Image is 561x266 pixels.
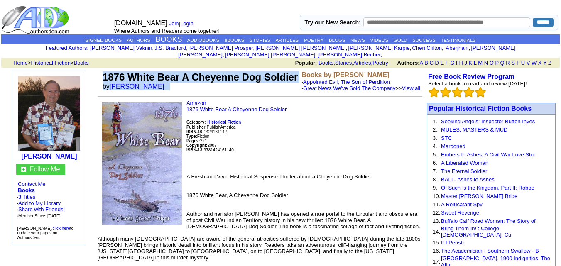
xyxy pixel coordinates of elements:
[456,60,460,66] a: H
[103,83,170,90] font: by
[1,5,71,34] img: logo_ad.gif
[441,127,507,133] a: MULES; MASTERS & MUD
[187,38,219,43] a: AUDIOBOOKS
[348,45,410,51] a: [PERSON_NAME] Karpie
[469,60,473,66] a: K
[433,135,437,141] font: 3.
[85,38,122,43] a: SIGNED BOOKS
[411,46,412,51] font: i
[17,194,65,219] font: ·
[463,87,474,98] img: bigemptystars.png
[433,176,437,183] font: 8.
[433,151,437,158] font: 5.
[114,20,167,27] font: [DOMAIN_NAME]
[154,45,186,51] a: J.S. Bradford
[350,38,365,43] a: NEWS
[441,135,452,141] a: STC
[495,60,498,66] a: P
[186,134,209,139] font: Fiction
[440,87,451,98] img: bigemptystars.png
[301,85,420,91] font: · >>
[446,60,449,66] a: F
[304,19,360,26] label: Try our New Search:
[17,226,73,240] font: [PERSON_NAME], to update your pages on AuthorsDen.
[224,53,225,57] font: i
[186,129,227,134] font: 1424161142
[73,60,88,66] a: Books
[433,185,437,191] font: 9.
[511,60,515,66] a: S
[16,181,82,219] font: · ·
[443,46,444,51] font: i
[441,118,535,124] a: Seeking Angels: Inspector Button Inves
[178,45,515,58] a: [PERSON_NAME] [PERSON_NAME]
[428,73,514,80] a: Free Book Review Program
[18,194,35,200] a: 3 Titles
[17,200,65,219] font: · · ·
[500,60,504,66] a: Q
[110,83,164,90] a: [PERSON_NAME]
[397,60,419,66] b: Authors:
[335,60,352,66] a: Stories
[441,168,487,174] a: The Eternal Soldier
[207,119,241,125] a: Historical Fiction
[441,185,534,191] a: Of Such Is the Kingdom, Part II: Robbe
[441,210,479,216] a: Sweet Revenge
[353,60,371,66] a: Articles
[18,214,61,218] font: Member Since: [DATE]
[433,248,440,254] font: 16.
[186,143,208,148] font: Copyright:
[452,87,463,98] img: bigemptystars.png
[169,20,179,27] a: Join
[189,45,253,51] a: [PERSON_NAME] Prosper
[484,60,488,66] a: N
[441,193,517,199] a: Master [PERSON_NAME] Bride
[412,45,442,51] a: Cheri Clifton
[433,210,440,216] font: 12.
[255,46,255,51] font: i
[186,120,206,124] b: Category:
[102,102,182,225] img: 19406.JPG
[433,143,437,149] font: 4.
[46,45,87,51] a: Featured Authors
[303,85,395,91] a: Great News We've Sold The Company
[10,60,89,66] font: > >
[382,53,383,57] font: i
[532,60,537,66] a: W
[18,187,35,193] a: Books
[429,87,439,98] img: bigemptystars.png
[441,143,465,149] a: Marooned
[543,60,546,66] a: Y
[275,38,299,43] a: ARTICLES
[186,100,206,106] a: Amazon
[225,38,244,43] a: eBOOKS
[250,38,270,43] a: STORIES
[433,239,440,246] font: 15.
[318,60,333,66] a: Books
[440,60,444,66] a: E
[127,38,150,43] a: AUTHORS
[114,28,220,34] font: Where Authors and Readers come together!
[186,148,234,152] font: 9781424161140
[441,201,483,207] a: A Relucatant Spy
[538,60,542,66] a: X
[186,139,200,143] b: Pages:
[433,118,437,124] font: 1.
[429,105,532,112] a: Popular Historical Fiction Books
[441,38,475,43] a: TESTIMONIALS
[394,38,407,43] a: GOLD
[475,87,486,98] img: bigemptystars.png
[46,45,88,51] font: :
[90,45,152,51] a: [PERSON_NAME] Vaknin
[424,60,428,66] a: B
[548,60,551,66] a: Z
[470,46,471,51] font: i
[18,206,65,212] a: Share with Friends!
[428,81,527,87] font: Select a book to read and review [DATE]!
[429,60,433,66] a: C
[21,153,77,160] a: [PERSON_NAME]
